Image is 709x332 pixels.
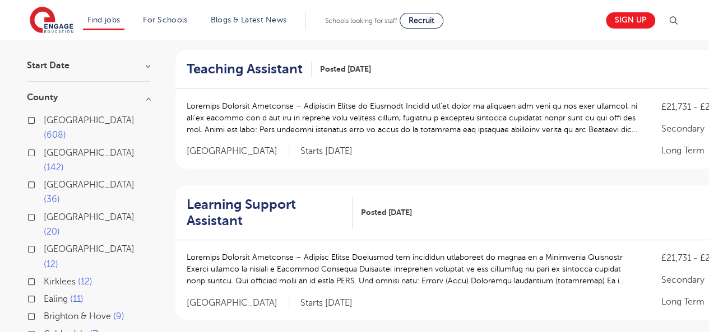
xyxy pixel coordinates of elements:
img: Engage Education [30,7,73,35]
p: Loremips Dolorsit Ametconse – Adipisc Elitse Doeiusmod tem incididun utlaboreet do magnaa en a Mi... [187,251,640,287]
input: [GEOGRAPHIC_DATA] 20 [44,212,51,219]
a: Find jobs [87,16,121,24]
span: 608 [44,130,66,140]
span: Posted [DATE] [320,63,371,75]
p: Starts [DATE] [300,146,353,157]
span: Posted [DATE] [361,207,412,218]
h3: County [27,93,150,102]
span: 12 [78,277,92,287]
h3: Start Date [27,61,150,70]
span: Ealing [44,294,68,304]
span: Kirklees [44,277,76,287]
span: [GEOGRAPHIC_DATA] [44,244,135,254]
span: Recruit [409,16,434,25]
p: Starts [DATE] [300,297,353,309]
span: Brighton & Hove [44,311,111,321]
a: Learning Support Assistant [187,197,353,229]
span: 142 [44,162,64,172]
input: Brighton & Hove 9 [44,311,51,319]
span: Schools looking for staff [325,17,397,25]
span: [GEOGRAPHIC_DATA] [44,148,135,158]
input: Ealing 11 [44,294,51,301]
input: Kirklees 12 [44,277,51,284]
a: Recruit [400,13,443,29]
span: [GEOGRAPHIC_DATA] [187,297,289,309]
a: Sign up [606,12,655,29]
span: [GEOGRAPHIC_DATA] [44,115,135,125]
span: [GEOGRAPHIC_DATA] [44,180,135,190]
input: [GEOGRAPHIC_DATA] 12 [44,244,51,251]
h2: Teaching Assistant [187,61,303,77]
span: [GEOGRAPHIC_DATA] [187,146,289,157]
a: Teaching Assistant [187,61,312,77]
span: 11 [70,294,84,304]
input: [GEOGRAPHIC_DATA] 142 [44,148,51,155]
a: For Schools [143,16,187,24]
h2: Learning Support Assistant [187,197,344,229]
a: Blogs & Latest News [211,16,287,24]
span: 12 [44,259,58,269]
p: Loremips Dolorsit Ametconse – Adipiscin Elitse do Eiusmodt Incidid utl’et dolor ma aliquaen adm v... [187,100,640,135]
input: [GEOGRAPHIC_DATA] 608 [44,115,51,123]
span: 20 [44,227,60,237]
span: 9 [113,311,124,321]
input: [GEOGRAPHIC_DATA] 36 [44,180,51,187]
span: 36 [44,194,60,204]
span: [GEOGRAPHIC_DATA] [44,212,135,222]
